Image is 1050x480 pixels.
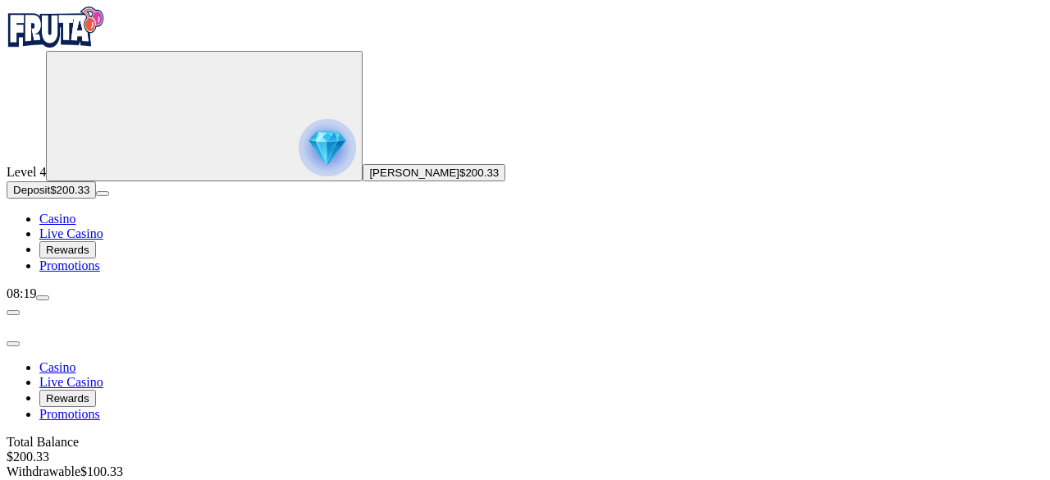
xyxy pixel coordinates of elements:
[46,244,89,256] span: Rewards
[39,360,75,374] a: Casino
[7,212,1043,273] nav: Main menu
[7,36,105,50] a: Fruta
[7,310,20,315] button: chevron-left icon
[7,435,1043,464] div: Total Balance
[39,212,75,226] a: Casino
[50,184,89,196] span: $200.33
[96,191,109,196] button: menu
[369,167,459,179] span: [PERSON_NAME]
[7,360,1043,422] nav: Main menu
[46,392,89,405] span: Rewards
[7,181,96,199] button: Depositplus icon$200.33
[7,464,80,478] span: Withdrawable
[7,341,20,346] button: close
[459,167,499,179] span: $200.33
[7,7,105,48] img: Fruta
[36,295,49,300] button: menu
[363,164,505,181] button: [PERSON_NAME]$200.33
[39,375,103,389] a: Live Casino
[39,241,96,258] button: Rewards
[7,7,1043,273] nav: Primary
[13,184,50,196] span: Deposit
[46,51,363,181] button: reward progress
[7,165,46,179] span: Level 4
[299,119,356,176] img: reward progress
[39,390,96,407] button: Rewards
[7,464,1043,479] div: $100.33
[39,226,103,240] a: Live Casino
[7,286,36,300] span: 08:19
[39,258,100,272] a: Promotions
[7,450,1043,464] div: $200.33
[39,407,100,421] a: Promotions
